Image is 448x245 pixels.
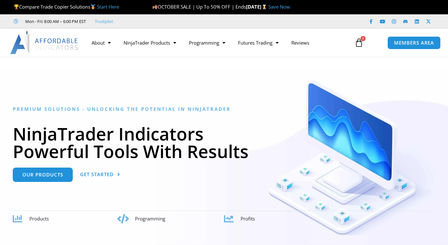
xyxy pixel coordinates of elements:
strong: [DATE] [246,4,268,10]
span: OCTOBER SALE | Up To 50% OFF | Ends [152,4,246,10]
a: Start Here [97,4,119,10]
span: Get Started [80,172,114,177]
h1: NinjaTrader Indicators Powerful Tools With Results [13,125,435,160]
img: 🏆 [14,4,19,9]
a: Futures Trading [232,35,285,50]
img: LogoAI | Affordable Indicators – NinjaTrader [10,31,79,54]
a: 0 [345,33,373,52]
span: Profits [241,215,255,222]
a: Trustpilot [95,18,113,25]
img: ⌛ [262,4,267,9]
span: Programming [135,215,165,222]
img: 🥇 [91,4,95,9]
a: Reviews [285,35,316,50]
nav: Menu [85,35,350,50]
a: Get Started [80,168,120,182]
span: Mon - Fri: 8:00 AM – 6:00 PM EST [24,18,86,25]
a: Save Now [268,4,290,10]
span: Products [29,215,49,222]
span: 0 [361,36,366,41]
a: Our Products [13,168,73,182]
span: Our Products [22,172,63,177]
a: About [85,35,117,50]
a: MEMBERS AREA [387,36,441,49]
a: Programming [183,35,232,50]
span: MEMBERS AREA [394,40,434,45]
a: NinjaTrader Products [117,35,183,50]
img: 🍂 [153,4,157,9]
h6: Premium Solutions - Unlocking the Potential in NinjaTrader [13,106,435,112]
span: Compare Trade Copier Solutions [14,4,119,10]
